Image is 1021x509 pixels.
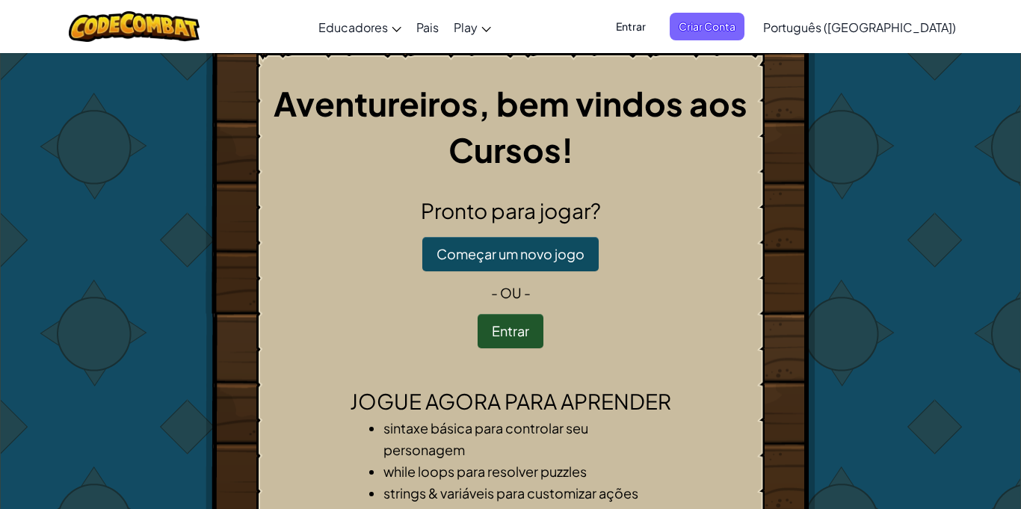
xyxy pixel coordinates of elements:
[500,284,522,301] span: ou
[763,19,956,35] span: Português ([GEOGRAPHIC_DATA])
[422,237,599,271] button: Começar um novo jogo
[607,13,655,40] button: Entrar
[756,7,963,47] a: Português ([GEOGRAPHIC_DATA])
[69,11,200,42] img: CodeCombat logo
[269,80,752,173] h1: Aventureiros, bem vindos aos Cursos!
[409,7,446,47] a: Pais
[311,7,409,47] a: Educadores
[491,284,500,301] span: -
[269,386,752,417] h2: Jogue agora para aprender
[383,460,667,482] li: while loops para resolver puzzles
[269,195,752,226] h2: Pronto para jogar?
[478,314,543,348] button: Entrar
[318,19,388,35] span: Educadores
[383,482,667,504] li: strings & variáveis para customizar ações
[446,7,499,47] a: Play
[670,13,744,40] button: Criar Conta
[383,417,667,460] li: sintaxe básica para controlar seu personagem
[454,19,478,35] span: Play
[522,284,531,301] span: -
